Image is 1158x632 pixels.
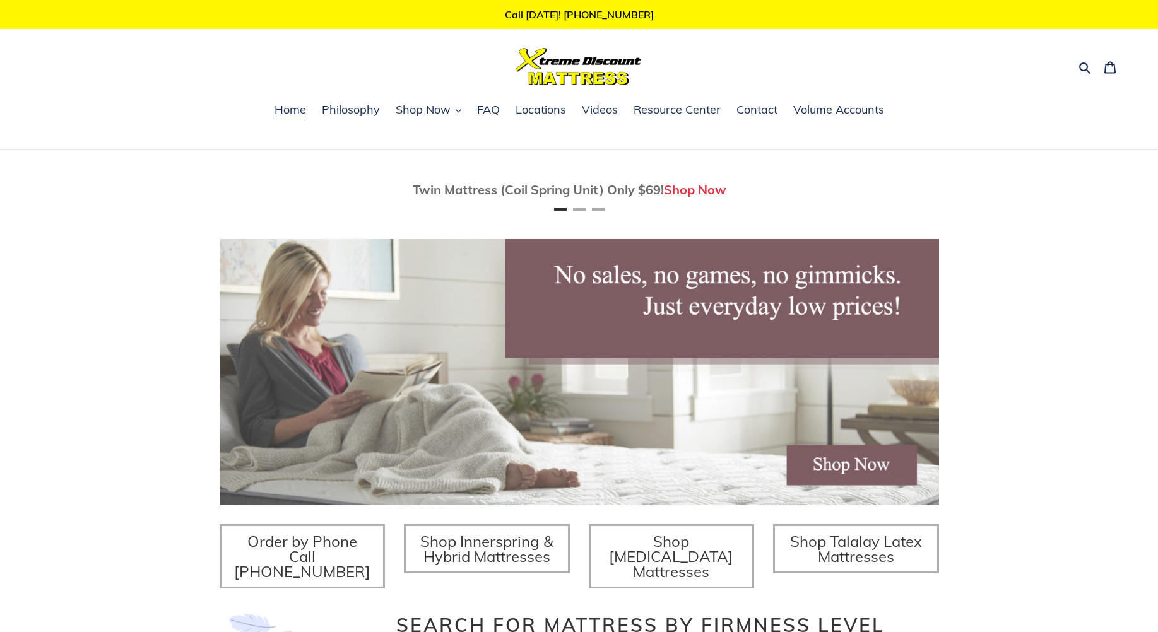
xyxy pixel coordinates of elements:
[477,102,500,117] span: FAQ
[582,102,618,117] span: Videos
[634,102,721,117] span: Resource Center
[787,101,890,120] a: Volume Accounts
[790,532,922,566] span: Shop Talalay Latex Mattresses
[554,208,567,211] button: Page 1
[471,101,506,120] a: FAQ
[793,102,884,117] span: Volume Accounts
[316,101,386,120] a: Philosophy
[404,524,570,573] a: Shop Innerspring & Hybrid Mattresses
[509,101,572,120] a: Locations
[664,182,726,197] a: Shop Now
[609,532,733,581] span: Shop [MEDICAL_DATA] Mattresses
[592,208,605,211] button: Page 3
[736,102,777,117] span: Contact
[627,101,727,120] a: Resource Center
[589,524,755,588] a: Shop [MEDICAL_DATA] Mattresses
[389,101,468,120] button: Shop Now
[234,532,370,581] span: Order by Phone Call [PHONE_NUMBER]
[220,239,939,505] img: herobannermay2022-1652879215306_1200x.jpg
[396,102,451,117] span: Shop Now
[773,524,939,573] a: Shop Talalay Latex Mattresses
[322,102,380,117] span: Philosophy
[573,208,586,211] button: Page 2
[576,101,624,120] a: Videos
[220,524,386,588] a: Order by Phone Call [PHONE_NUMBER]
[413,182,664,197] span: Twin Mattress (Coil Spring Unit) Only $69!
[275,102,306,117] span: Home
[516,102,566,117] span: Locations
[516,48,642,85] img: Xtreme Discount Mattress
[730,101,784,120] a: Contact
[268,101,312,120] a: Home
[420,532,553,566] span: Shop Innerspring & Hybrid Mattresses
